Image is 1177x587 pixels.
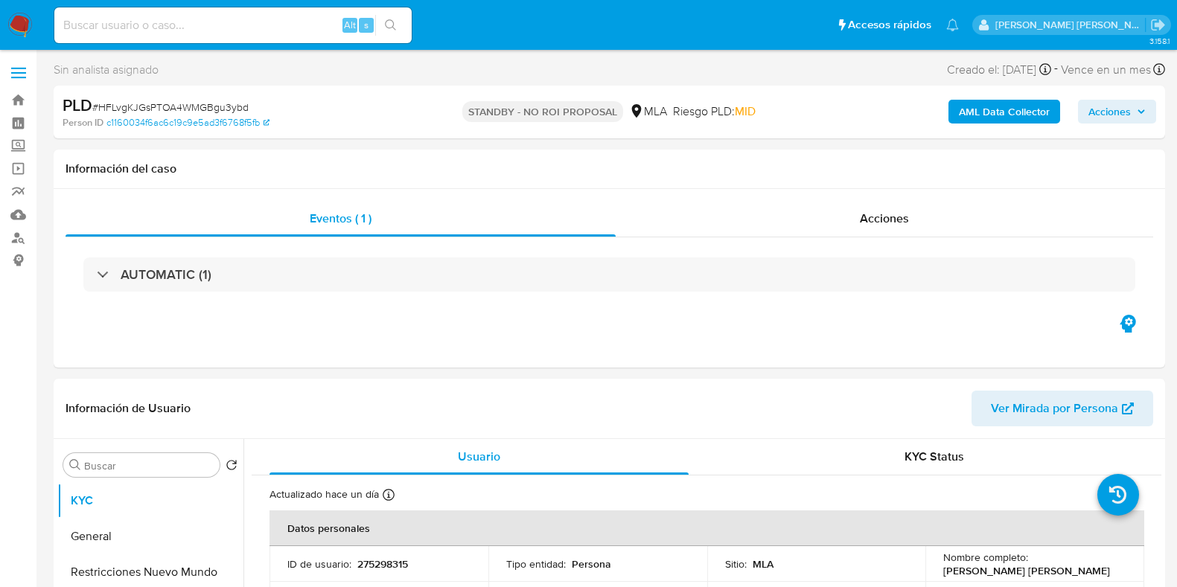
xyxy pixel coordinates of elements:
[946,19,959,31] a: Notificaciones
[310,210,371,227] span: Eventos ( 1 )
[948,100,1060,124] button: AML Data Collector
[1078,100,1156,124] button: Acciones
[269,510,1144,546] th: Datos personales
[57,519,243,554] button: General
[1150,17,1166,33] a: Salir
[66,161,1153,176] h1: Información del caso
[121,266,211,283] h3: AUTOMATIC (1)
[1054,60,1058,80] span: -
[753,557,773,571] p: MLA
[66,401,191,416] h1: Información de Usuario
[83,257,1135,292] div: AUTOMATIC (1)
[991,391,1118,426] span: Ver Mirada por Persona
[848,17,931,33] span: Accesos rápidos
[572,557,611,571] p: Persona
[92,100,249,115] span: # HFLvgKJGsPTOA4WMGBgu3ybd
[63,93,92,117] b: PLD
[947,60,1051,80] div: Creado el: [DATE]
[972,391,1153,426] button: Ver Mirada por Persona
[63,116,103,129] b: Person ID
[364,18,369,32] span: s
[860,210,909,227] span: Acciones
[995,18,1146,32] p: noelia.huarte@mercadolibre.com
[375,15,406,36] button: search-icon
[57,483,243,519] button: KYC
[943,551,1028,564] p: Nombre completo :
[226,459,237,475] button: Volver al orden por defecto
[458,448,500,465] span: Usuario
[357,557,408,571] p: 275298315
[54,16,412,35] input: Buscar usuario o caso...
[344,18,356,32] span: Alt
[943,564,1110,577] p: [PERSON_NAME] [PERSON_NAME]
[462,101,623,122] p: STANDBY - NO ROI PROPOSAL
[1061,62,1151,78] span: Vence en un mes
[959,100,1050,124] b: AML Data Collector
[506,557,566,571] p: Tipo entidad :
[84,459,214,472] input: Buscar
[69,459,81,471] button: Buscar
[287,557,351,571] p: ID de usuario :
[629,103,667,120] div: MLA
[1088,100,1131,124] span: Acciones
[905,448,964,465] span: KYC Status
[735,103,756,120] span: MID
[673,103,756,120] span: Riesgo PLD:
[54,62,159,78] span: Sin analista asignado
[725,557,747,571] p: Sitio :
[269,487,379,501] p: Actualizado hace un día
[106,116,269,129] a: c1160034f6ac6c19c9e5ad3f6768f5fb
